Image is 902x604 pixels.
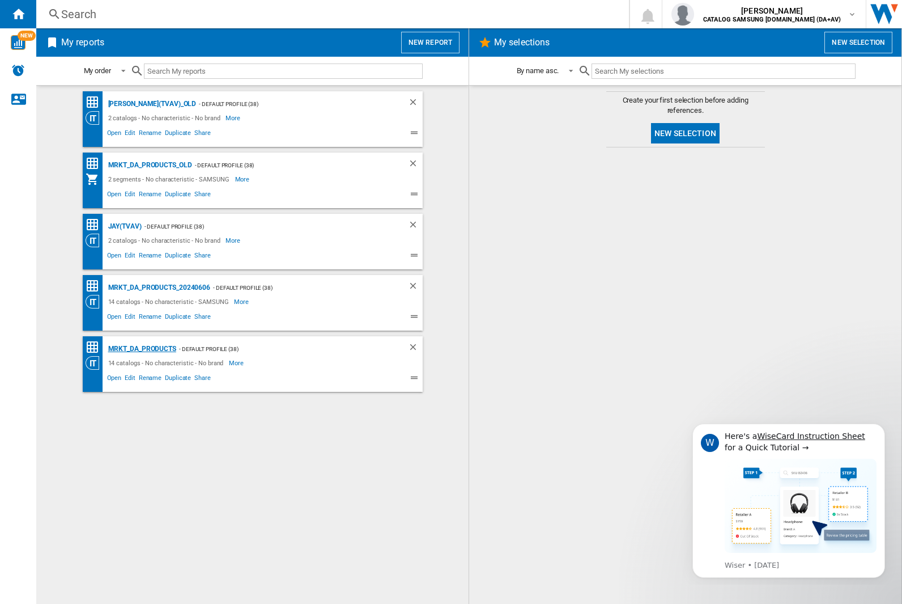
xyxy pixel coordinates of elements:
[606,95,765,116] span: Create your first selection before adding references.
[86,157,105,171] div: Price Matrix
[492,32,552,53] h2: My selections
[163,373,193,386] span: Duplicate
[408,342,423,356] div: Delete
[86,218,105,232] div: Price Matrix
[86,340,105,354] div: Price Matrix
[105,128,124,141] span: Open
[123,311,137,325] span: Edit
[11,64,25,77] img: alerts-logo.svg
[137,128,163,141] span: Rename
[226,111,242,125] span: More
[163,250,193,264] span: Duplicate
[123,250,137,264] span: Edit
[18,31,36,41] span: NEW
[210,281,385,295] div: - Default profile (38)
[176,342,385,356] div: - Default profile (38)
[105,250,124,264] span: Open
[592,64,855,79] input: Search My selections
[192,158,385,172] div: - Default profile (38)
[105,111,226,125] div: 2 catalogs - No characteristic - No brand
[671,3,694,26] img: profile.jpg
[193,373,212,386] span: Share
[651,123,720,143] button: New selection
[703,16,841,23] b: CATALOG SAMSUNG [DOMAIN_NAME] (DA+AV)
[105,189,124,202] span: Open
[84,66,111,75] div: My order
[193,189,212,202] span: Share
[86,356,105,370] div: Category View
[86,95,105,109] div: Price Matrix
[401,32,459,53] button: New report
[193,311,212,325] span: Share
[229,356,245,370] span: More
[105,342,176,356] div: MRKT_DA_PRODUCTS
[86,234,105,247] div: Category View
[163,189,193,202] span: Duplicate
[105,158,192,172] div: MRKT_DA_PRODUCTS_OLD
[105,219,142,234] div: JAY(TVAV)
[408,219,423,234] div: Delete
[137,189,163,202] span: Rename
[11,35,25,50] img: wise-card.svg
[234,295,250,309] span: More
[86,279,105,293] div: Price Matrix
[59,32,107,53] h2: My reports
[144,64,423,79] input: Search My reports
[61,6,599,22] div: Search
[105,172,235,186] div: 2 segments - No characteristic - SAMSUNG
[123,189,137,202] span: Edit
[86,172,105,186] div: My Assortment
[105,234,226,247] div: 2 catalogs - No characteristic - No brand
[86,111,105,125] div: Category View
[105,373,124,386] span: Open
[105,281,211,295] div: MRKT_DA_PRODUCTS_20240606
[824,32,892,53] button: New selection
[86,295,105,309] div: Category View
[196,97,385,111] div: - Default profile (38)
[123,128,137,141] span: Edit
[408,97,423,111] div: Delete
[408,281,423,295] div: Delete
[675,413,902,585] iframe: Intercom notifications message
[193,250,212,264] span: Share
[105,295,235,309] div: 14 catalogs - No characteristic - SAMSUNG
[123,373,137,386] span: Edit
[105,97,197,111] div: [PERSON_NAME](TVAV)_old
[703,5,841,16] span: [PERSON_NAME]
[137,373,163,386] span: Rename
[137,250,163,264] span: Rename
[163,128,193,141] span: Duplicate
[235,172,252,186] span: More
[137,311,163,325] span: Rename
[142,219,385,234] div: - Default profile (38)
[105,356,229,370] div: 14 catalogs - No characteristic - No brand
[408,158,423,172] div: Delete
[163,311,193,325] span: Duplicate
[517,66,559,75] div: By name asc.
[105,311,124,325] span: Open
[193,128,212,141] span: Share
[226,234,242,247] span: More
